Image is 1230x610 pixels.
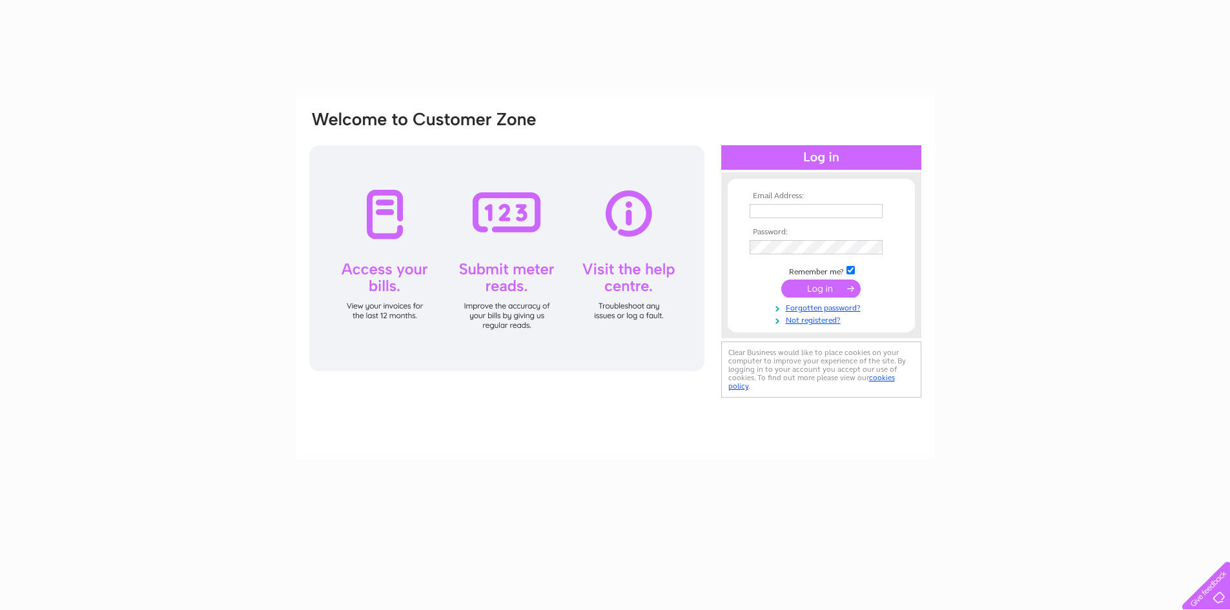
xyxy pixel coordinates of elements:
[746,228,896,237] th: Password:
[746,192,896,201] th: Email Address:
[750,301,896,313] a: Forgotten password?
[746,264,896,277] td: Remember me?
[721,341,921,398] div: Clear Business would like to place cookies on your computer to improve your experience of the sit...
[728,373,895,391] a: cookies policy
[750,313,896,325] a: Not registered?
[781,280,861,298] input: Submit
